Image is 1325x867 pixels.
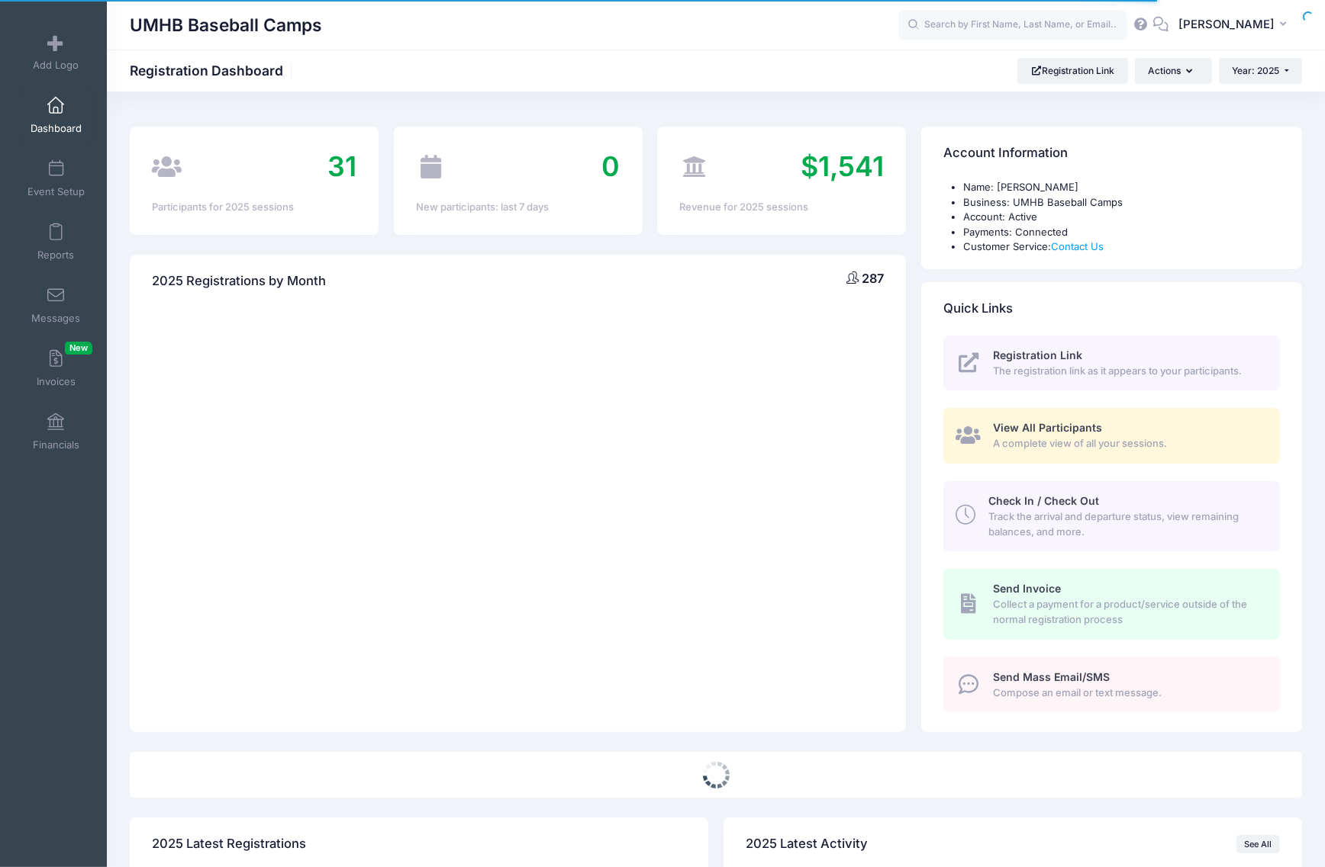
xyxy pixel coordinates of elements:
input: Search by First Name, Last Name, or Email... [898,10,1127,40]
h4: Account Information [943,132,1068,175]
span: A complete view of all your sessions. [993,436,1262,451]
li: Account: Active [963,210,1279,225]
span: Track the arrival and departure status, view remaining balances, and more. [988,509,1262,539]
span: Financials [33,438,79,451]
h4: 2025 Latest Registrations [152,823,306,866]
span: $1,541 [801,149,884,183]
span: Compose an email or text message. [993,686,1262,701]
a: Financials [20,405,92,458]
a: Registration Link [1017,58,1128,84]
span: Reports [37,249,74,262]
h4: 2025 Registrations by Month [152,259,326,303]
span: Invoices [37,375,76,388]
span: Add Logo [33,59,79,72]
li: Customer Service: [963,239,1279,255]
a: Dashboard [20,88,92,142]
span: Year: 2025 [1233,65,1280,76]
span: Send Invoice [993,582,1061,595]
span: 287 [862,271,884,286]
span: Collect a payment for a product/service outside of the normal registration process [993,597,1262,627]
h4: Quick Links [943,287,1013,330]
a: Messages [20,278,92,332]
a: Registration Link The registration link as it appears to your participants. [943,336,1279,391]
div: New participants: last 7 days [416,200,621,215]
li: Name: [PERSON_NAME] [963,180,1279,195]
a: View All Participants A complete view of all your sessions. [943,408,1279,464]
button: Year: 2025 [1219,58,1302,84]
span: Dashboard [31,122,82,135]
li: Payments: Connected [963,225,1279,240]
a: See All [1236,835,1280,853]
span: 31 [327,149,356,183]
span: New [65,342,92,355]
span: [PERSON_NAME] [1178,16,1275,33]
h4: 2025 Latest Activity [746,823,868,866]
button: Actions [1135,58,1211,84]
a: Reports [20,215,92,268]
div: Participants for 2025 sessions [152,200,356,215]
h1: UMHB Baseball Camps [130,8,322,43]
span: The registration link as it appears to your participants. [993,364,1262,379]
span: Check In / Check Out [988,494,1099,507]
a: Add Logo [20,25,92,79]
span: Messages [31,312,80,325]
span: Send Mass Email/SMS [993,670,1110,683]
li: Business: UMHB Baseball Camps [963,195,1279,210]
span: View All Participants [993,421,1102,434]
div: Revenue for 2025 sessions [680,200,885,215]
span: 0 [602,149,621,183]
a: Send Invoice Collect a payment for a product/service outside of the normal registration process [943,569,1279,639]
a: Check In / Check Out Track the arrival and departure status, view remaining balances, and more. [943,481,1279,551]
span: Event Setup [27,185,85,198]
a: Event Setup [20,152,92,205]
h1: Registration Dashboard [130,63,296,79]
button: [PERSON_NAME] [1169,8,1302,43]
a: InvoicesNew [20,342,92,395]
span: Registration Link [993,348,1082,361]
a: Send Mass Email/SMS Compose an email or text message. [943,657,1279,712]
a: Contact Us [1051,240,1104,252]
